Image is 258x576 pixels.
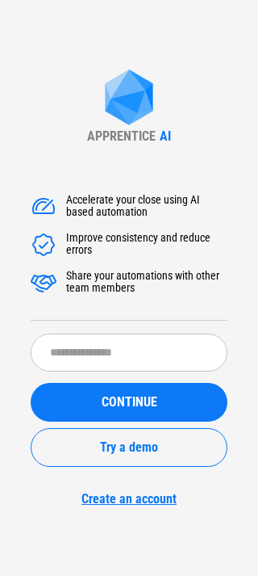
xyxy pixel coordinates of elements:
[97,69,161,128] img: Apprentice AI
[31,194,56,220] img: Accelerate
[66,270,227,296] div: Share your automations with other team members
[31,232,56,258] img: Accelerate
[31,428,227,467] button: Try a demo
[66,194,227,220] div: Accelerate your close using AI based automation
[160,128,171,144] div: AI
[31,270,56,296] img: Accelerate
[66,232,227,258] div: Improve consistency and reduce errors
[31,383,227,422] button: CONTINUE
[100,441,158,454] span: Try a demo
[31,491,227,507] a: Create an account
[102,396,157,409] span: CONTINUE
[87,128,156,144] div: APPRENTICE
